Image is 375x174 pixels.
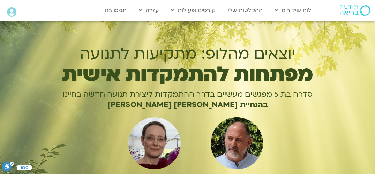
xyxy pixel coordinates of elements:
[271,4,315,17] a: לוח שידורים
[340,5,370,16] img: תודעה בריאה
[224,4,266,17] a: ההקלטות שלי
[107,100,268,110] b: בהנחיית [PERSON_NAME] [PERSON_NAME]
[167,4,219,17] a: קורסים ופעילות
[102,4,130,17] a: תמכו בנו
[135,4,162,17] a: עזרה
[37,89,339,100] p: סדרה בת 5 מפגשים מעשיים בדרך ההתמקדות ליצירת תנועה חדשה בחיינו
[37,45,339,63] h1: יוצאים מהלופ: מתקיעות לתנועה
[37,66,339,82] h1: מפתחות להתמקדות אישית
